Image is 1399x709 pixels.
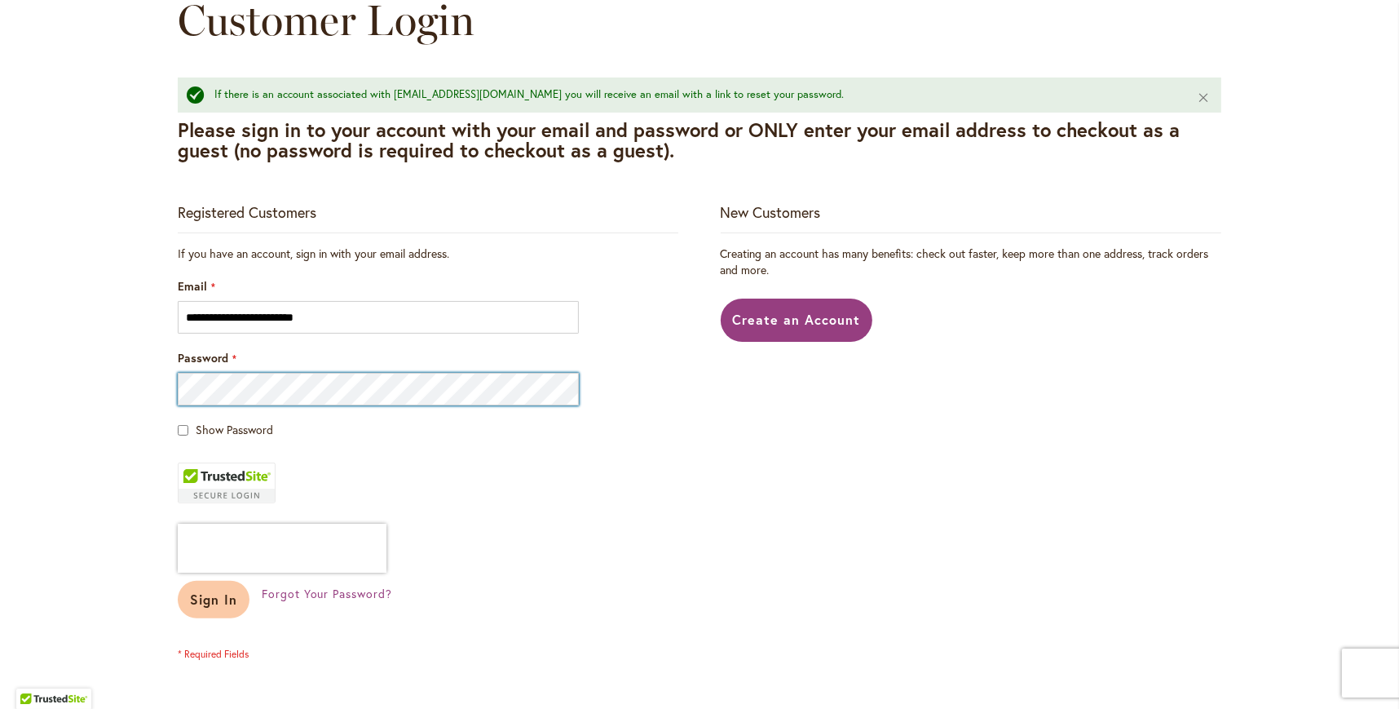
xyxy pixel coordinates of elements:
[721,202,821,222] strong: New Customers
[12,651,58,697] iframe: Launch Accessibility Center
[178,202,316,222] strong: Registered Customers
[214,87,1172,103] div: If there is an account associated with [EMAIL_ADDRESS][DOMAIN_NAME] you will receive an email wit...
[721,246,1221,278] p: Creating an account has many benefits: check out faster, keep more than one address, track orders...
[190,591,237,608] span: Sign In
[733,311,861,328] span: Create an Account
[178,350,228,366] span: Password
[262,586,392,602] a: Forgot Your Password?
[178,524,386,573] iframe: reCAPTCHA
[178,117,1180,163] strong: Please sign in to your account with your email and password or ONLY enter your email address to c...
[178,463,276,503] div: TrustedSite Certified
[178,581,249,618] button: Sign In
[721,299,873,342] a: Create an Account
[178,278,207,294] span: Email
[262,586,392,601] span: Forgot Your Password?
[178,246,678,262] div: If you have an account, sign in with your email address.
[196,422,273,437] span: Show Password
